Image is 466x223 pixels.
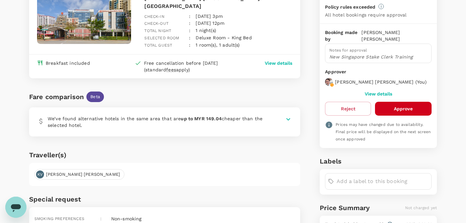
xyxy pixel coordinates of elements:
p: New Singapore Stake Clerk Training [329,54,427,60]
p: 1 night(s) [196,27,216,34]
span: Check-out [144,21,168,26]
span: fees [166,67,176,72]
p: Deluxe Room - King Bed [196,34,252,41]
div: : [184,29,190,42]
p: [DATE] 3pm [196,13,223,19]
span: Beta [86,94,104,100]
span: : [100,216,102,221]
div: Breakfast included [46,60,90,66]
p: [PERSON_NAME] [PERSON_NAME] ( You ) [335,79,427,85]
span: Total night [144,28,171,33]
p: Approver [325,68,432,75]
div: Free cancellation before [DATE] (standard apply) [144,60,238,73]
h6: Traveller(s) [29,150,300,160]
span: Total guest [144,43,172,48]
button: View details [265,60,292,66]
p: 1 room(s), 1 adult(s) [196,42,240,48]
input: Add a label to this booking [337,176,429,187]
h6: Price Summary [320,203,370,213]
button: View details [365,91,392,96]
p: [PERSON_NAME] [PERSON_NAME] [361,29,432,42]
span: Selected room [144,36,179,40]
p: We’ve found alternative hotels in the same area that are cheaper than the selected hotel. [48,115,268,129]
div: : [184,15,190,27]
button: Reject [325,102,371,116]
p: [DATE] 12pm [196,20,224,26]
b: up to MYR 149.04 [181,116,221,121]
span: Check-in [144,14,164,19]
p: All hotel bookings require approval [325,12,406,18]
p: Booking made by [325,29,361,42]
div: : [184,36,190,49]
div: Fare comparison [29,92,84,102]
div: Non-smoking [109,213,142,222]
span: Not charged yet [405,205,437,210]
h6: Labels [320,156,437,167]
span: Smoking preferences [34,216,84,221]
span: [PERSON_NAME] [PERSON_NAME] [42,171,124,178]
iframe: Button to launch messaging window [5,197,26,218]
h6: Special request [29,194,300,204]
span: Prices may have changed due to availability. Final price will be displayed on the next screen onc... [336,122,431,141]
button: Approve [375,102,432,116]
div: : [184,8,190,20]
div: KV [36,170,44,178]
span: Notes for approval [329,48,367,53]
img: avatar-667510f0bc44c.jpeg [325,78,333,86]
div: : [184,22,190,34]
p: Policy rules exceeded [325,4,375,10]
